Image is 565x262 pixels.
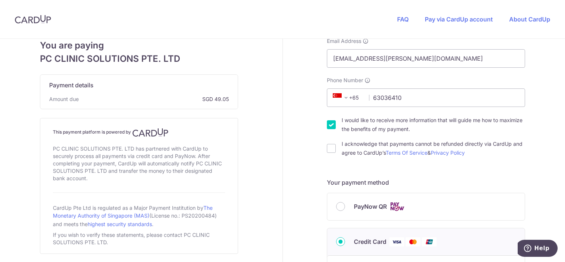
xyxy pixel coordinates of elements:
span: Amount due [49,95,79,103]
span: Phone Number [327,77,363,84]
label: I would like to receive more information that will guide me how to maximize the benefits of my pa... [342,116,525,134]
span: +65 [331,93,364,102]
span: +65 [333,93,351,102]
a: highest security standards [88,221,152,227]
a: Privacy Policy [431,150,465,156]
img: Union Pay [422,237,437,246]
span: PC CLINIC SOLUTIONS PTE. LTD [40,52,238,65]
img: Cards logo [390,202,405,211]
div: Credit Card Visa Mastercard Union Pay [336,237,516,246]
span: PayNow QR [354,202,387,211]
span: Credit Card [354,237,386,246]
span: Payment details [49,81,94,90]
span: You are paying [40,39,238,52]
div: If you wish to verify these statements, please contact PC CLINIC SOLUTIONS PTE. LTD. [53,230,225,248]
div: PayNow QR Cards logo [336,202,516,211]
img: Mastercard [406,237,420,246]
img: CardUp [15,15,51,24]
a: Pay via CardUp account [425,16,493,23]
img: Visa [389,237,404,246]
span: Email Address [327,37,361,45]
a: FAQ [397,16,409,23]
img: CardUp [132,128,169,137]
h4: This payment platform is powered by [53,128,225,137]
h5: Your payment method [327,178,525,187]
label: I acknowledge that payments cannot be refunded directly via CardUp and agree to CardUp’s & [342,140,525,157]
a: About CardUp [509,16,550,23]
div: CardUp Pte Ltd is regulated as a Major Payment Institution by (License no.: PS20200484) and meets... [53,202,225,230]
a: Terms Of Service [386,150,427,156]
span: SGD 49.05 [82,95,229,103]
div: PC CLINIC SOLUTIONS PTE. LTD has partnered with CardUp to securely process all payments via credi... [53,144,225,184]
iframe: Opens a widget where you can find more information [518,240,558,258]
input: Email address [327,49,525,68]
